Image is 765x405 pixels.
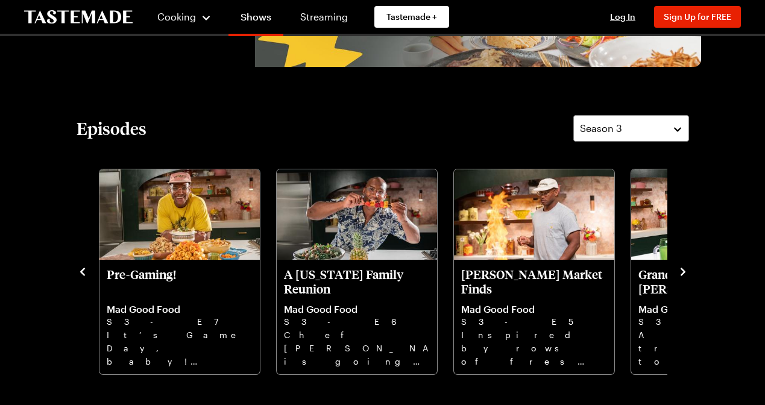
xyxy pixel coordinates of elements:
[284,328,430,367] p: Chef [PERSON_NAME] is going back to his roots for the modern family reunion. Elevating the family...
[461,267,607,296] p: [PERSON_NAME] Market Finds
[99,169,260,374] div: Pre-Gaming!
[454,169,614,374] div: Farmer's Market Finds
[99,169,260,260] img: Pre-Gaming!
[284,303,430,315] p: Mad Good Food
[284,315,430,328] p: S3 - E6
[157,2,212,31] button: Cooking
[157,11,196,22] span: Cooking
[654,6,741,28] button: Sign Up for FREE
[453,166,630,375] div: 4 / 8
[461,267,607,367] a: Farmer's Market Finds
[573,115,689,142] button: Season 3
[610,11,635,22] span: Log In
[107,303,253,315] p: Mad Good Food
[77,263,89,278] button: navigate to previous item
[277,169,437,374] div: A South Carolina Family Reunion
[664,11,731,22] span: Sign Up for FREE
[599,11,647,23] button: Log In
[228,2,283,36] a: Shows
[580,121,622,136] span: Season 3
[98,166,275,375] div: 2 / 8
[107,267,253,367] a: Pre-Gaming!
[277,169,437,260] img: A South Carolina Family Reunion
[461,303,607,315] p: Mad Good Food
[374,6,449,28] a: Tastemade +
[461,315,607,328] p: S3 - E5
[107,267,253,296] p: Pre-Gaming!
[107,328,253,367] p: It’s Game Day, baby! Chef [PERSON_NAME] is changing the game with the ultimate game day snacks.
[77,118,146,139] h2: Episodes
[386,11,437,23] span: Tastemade +
[677,263,689,278] button: navigate to next item
[107,315,253,328] p: S3 - E7
[454,169,614,260] img: Farmer's Market Finds
[24,10,133,24] a: To Tastemade Home Page
[275,166,453,375] div: 3 / 8
[284,267,430,296] p: A [US_STATE] Family Reunion
[284,267,430,367] a: A South Carolina Family Reunion
[461,328,607,367] p: Inspired by rows of fresh fruit and veggies at the farmers market chef [PERSON_NAME] creates a ga...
